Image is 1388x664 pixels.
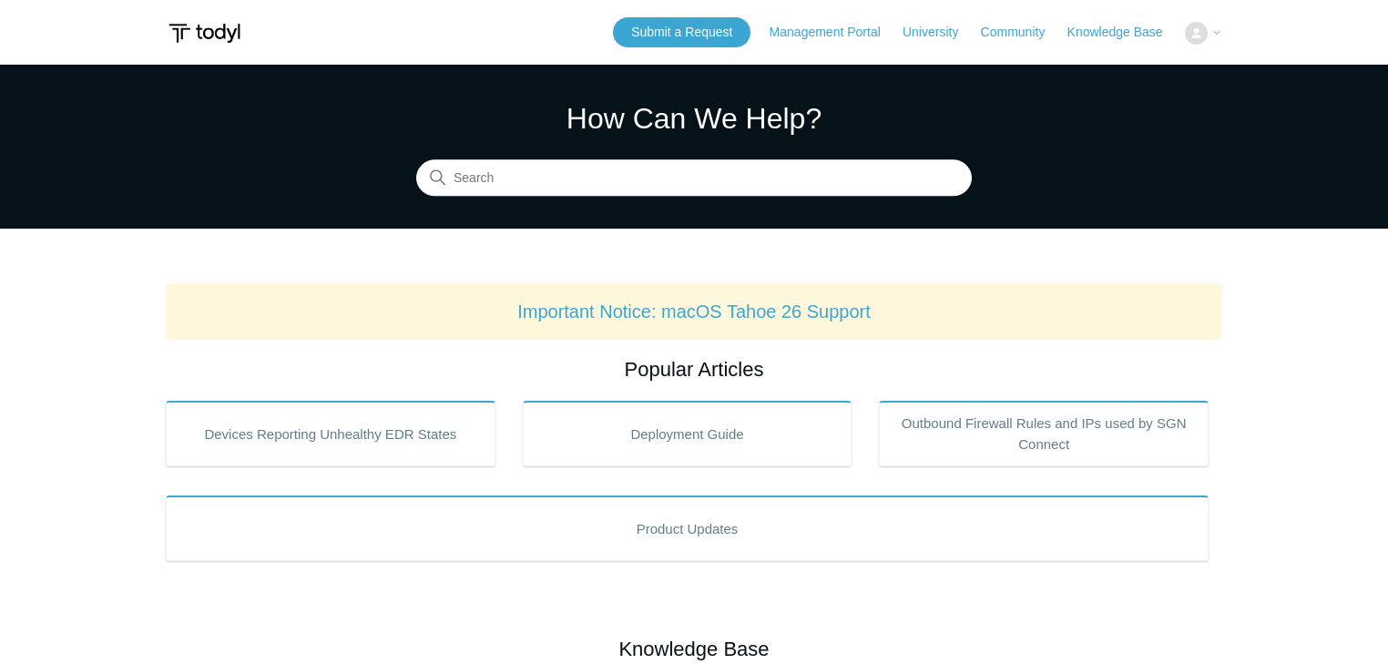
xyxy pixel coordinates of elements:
h2: Popular Articles [166,354,1222,384]
a: Devices Reporting Unhealthy EDR States [166,401,495,466]
h1: How Can We Help? [416,97,972,140]
a: Important Notice: macOS Tahoe 26 Support [517,301,871,322]
img: Todyl Support Center Help Center home page [166,16,243,50]
input: Search [416,160,972,197]
a: Deployment Guide [523,401,852,466]
a: Management Portal [770,23,899,42]
a: Outbound Firewall Rules and IPs used by SGN Connect [879,401,1209,466]
a: University [903,23,976,42]
a: Product Updates [166,495,1209,561]
a: Knowledge Base [1067,23,1181,42]
h2: Knowledge Base [166,634,1222,664]
a: Community [981,23,1064,42]
a: Submit a Request [613,17,750,47]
